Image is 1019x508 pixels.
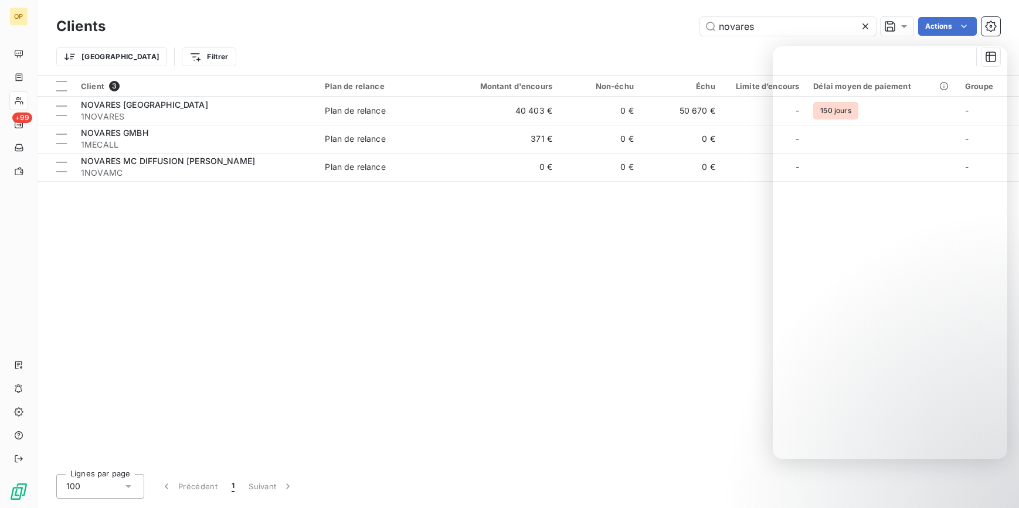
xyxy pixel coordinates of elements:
[242,474,301,499] button: Suivant
[225,474,242,499] button: 1
[641,125,722,153] td: 0 €
[700,17,876,36] input: Rechercher
[648,81,715,91] div: Échu
[154,474,225,499] button: Précédent
[559,125,641,153] td: 0 €
[81,81,104,91] span: Client
[81,100,208,110] span: NOVARES [GEOGRAPHIC_DATA]
[81,139,311,151] span: 1MECALL
[81,111,311,122] span: 1NOVARES
[325,81,443,91] div: Plan de relance
[559,153,641,181] td: 0 €
[325,161,385,173] div: Plan de relance
[81,167,311,179] span: 1NOVAMC
[56,16,106,37] h3: Clients
[182,47,236,66] button: Filtrer
[12,112,32,123] span: +99
[325,133,385,145] div: Plan de relance
[641,97,722,125] td: 50 670 €
[56,47,167,66] button: [GEOGRAPHIC_DATA]
[979,468,1007,496] iframe: Intercom live chat
[325,105,385,117] div: Plan de relance
[773,46,1007,459] iframe: Intercom live chat
[81,128,148,138] span: NOVARES GMBH
[729,81,800,91] div: Limite d’encours
[450,97,559,125] td: 40 403 €
[9,482,28,501] img: Logo LeanPay
[109,81,120,91] span: 3
[9,7,28,26] div: OP
[450,153,559,181] td: 0 €
[641,153,722,181] td: 0 €
[566,81,634,91] div: Non-échu
[918,17,977,36] button: Actions
[457,81,552,91] div: Montant d'encours
[232,480,235,492] span: 1
[81,156,255,166] span: NOVARES MC DIFFUSION [PERSON_NAME]
[66,480,80,492] span: 100
[450,125,559,153] td: 371 €
[559,97,641,125] td: 0 €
